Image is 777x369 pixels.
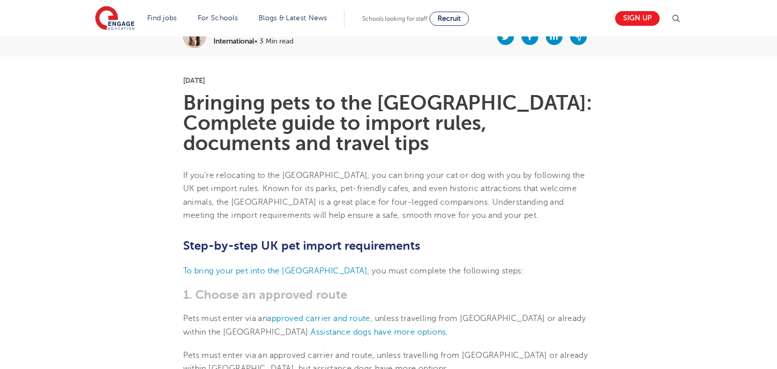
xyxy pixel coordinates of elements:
a: Sign up [615,11,660,26]
a: Blogs & Latest News [258,14,327,22]
a: To bring your pet into the [GEOGRAPHIC_DATA] [183,266,368,275]
span: Recruit [438,15,461,22]
h2: Step-by-step UK pet import requirements [183,237,594,254]
p: If you’re relocating to the [GEOGRAPHIC_DATA], you can bring your cat or dog with you by followin... [183,169,594,222]
h1: Bringing pets to the [GEOGRAPHIC_DATA]: Complete guide to import rules, documents and travel tips [183,93,594,154]
p: [DATE] [183,77,594,84]
span: Schools looking for staff [362,15,427,22]
p: , you must complete the following steps: [183,264,594,278]
a: For Schools [198,14,238,22]
a: approved carrier and route [267,314,370,323]
img: Engage Education [95,6,135,31]
a: Assistance dogs have more options [311,328,446,337]
b: International [213,37,254,45]
h3: 1. Choose an approved route [183,288,594,302]
a: Find jobs [147,14,177,22]
p: Pets must enter via an , unless travelling from [GEOGRAPHIC_DATA] or already within the [GEOGRAPH... [183,312,594,339]
a: Recruit [429,12,469,26]
p: • 3 Min read [213,38,293,45]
